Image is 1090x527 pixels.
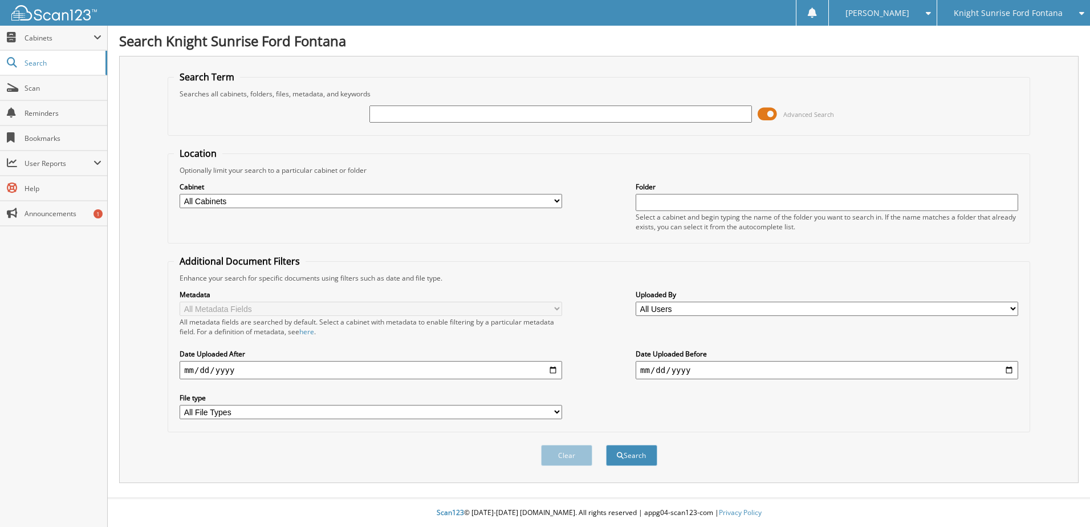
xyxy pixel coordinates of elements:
[174,89,1024,99] div: Searches all cabinets, folders, files, metadata, and keywords
[25,159,93,168] span: User Reports
[437,508,464,517] span: Scan123
[93,209,103,218] div: 1
[636,349,1018,359] label: Date Uploaded Before
[299,327,314,337] a: here
[108,499,1090,527] div: © [DATE]-[DATE] [DOMAIN_NAME]. All rights reserved | appg04-scan123-com |
[174,147,222,160] legend: Location
[119,31,1079,50] h1: Search Knight Sunrise Ford Fontana
[25,209,101,218] span: Announcements
[636,212,1018,232] div: Select a cabinet and begin typing the name of the folder you want to search in. If the name match...
[25,108,101,118] span: Reminders
[845,10,909,17] span: [PERSON_NAME]
[180,317,562,337] div: All metadata fields are searched by default. Select a cabinet with metadata to enable filtering b...
[180,182,562,192] label: Cabinet
[180,361,562,379] input: start
[636,290,1018,299] label: Uploaded By
[954,10,1063,17] span: Knight Sunrise Ford Fontana
[174,273,1024,283] div: Enhance your search for specific documents using filters such as date and file type.
[180,349,562,359] label: Date Uploaded After
[180,393,562,403] label: File type
[25,133,101,143] span: Bookmarks
[719,508,762,517] a: Privacy Policy
[180,290,562,299] label: Metadata
[25,184,101,193] span: Help
[783,110,834,119] span: Advanced Search
[25,83,101,93] span: Scan
[636,182,1018,192] label: Folder
[174,71,240,83] legend: Search Term
[25,58,100,68] span: Search
[11,5,97,21] img: scan123-logo-white.svg
[174,165,1024,175] div: Optionally limit your search to a particular cabinet or folder
[174,255,306,267] legend: Additional Document Filters
[636,361,1018,379] input: end
[606,445,657,466] button: Search
[25,33,93,43] span: Cabinets
[541,445,592,466] button: Clear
